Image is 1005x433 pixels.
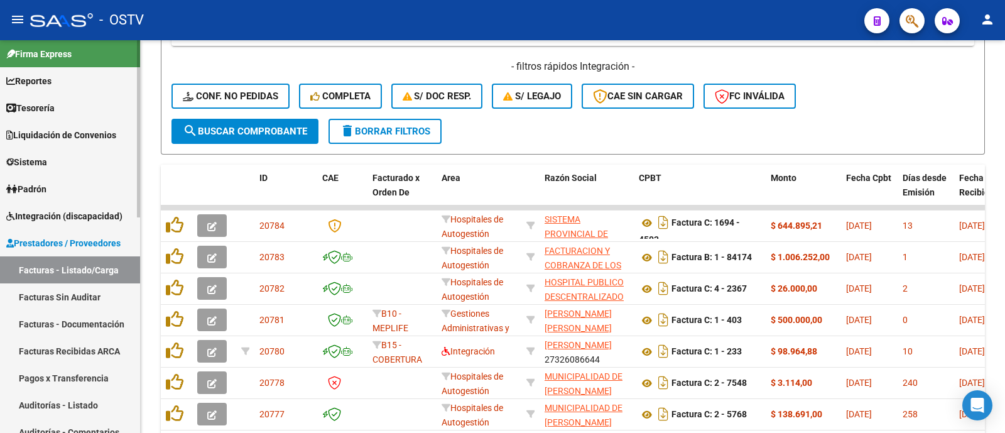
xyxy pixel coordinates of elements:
strong: Factura B: 1 - 84174 [671,253,752,263]
span: MUNICIPALIDAD DE [PERSON_NAME] [545,371,622,396]
strong: $ 98.964,88 [771,346,817,356]
span: Reportes [6,74,52,88]
strong: Factura C: 1 - 403 [671,315,742,326]
span: CPBT [639,173,661,183]
span: 20783 [259,252,285,262]
span: Tesorería [6,101,55,115]
strong: $ 3.114,00 [771,378,812,388]
span: Hospitales de Autogestión [442,403,503,427]
span: [DATE] [846,346,872,356]
span: 10 [903,346,913,356]
span: B10 - MEPLIFE SALUD SRL (TAU) [372,309,417,361]
span: [DATE] [959,283,985,293]
strong: Factura C: 2 - 5768 [671,410,747,420]
span: SISTEMA PROVINCIAL DE SALUD [545,214,608,253]
span: B15 - COBERTURA DE SALUD S.A. (Boreal) [372,340,430,393]
span: [DATE] [959,315,985,325]
mat-icon: person [980,12,995,27]
button: CAE SIN CARGAR [582,84,694,109]
span: Padrón [6,182,46,196]
span: 20782 [259,283,285,293]
span: 13 [903,221,913,231]
span: Razón Social [545,173,597,183]
div: 30691822849 [545,212,629,239]
span: CAE SIN CARGAR [593,90,683,102]
span: Completa [310,90,371,102]
span: [DATE] [846,315,872,325]
span: [DATE] [959,378,985,388]
datatable-header-cell: Facturado x Orden De [367,165,437,220]
span: [DATE] [959,252,985,262]
button: Buscar Comprobante [171,119,318,144]
strong: Factura C: 4 - 2367 [671,284,747,294]
span: S/ legajo [503,90,561,102]
span: ID [259,173,268,183]
span: FC Inválida [715,90,785,102]
span: Area [442,173,460,183]
h4: - filtros rápidos Integración - [171,60,974,74]
span: Gestiones Administrativas y Otros [442,309,509,348]
span: Borrar Filtros [340,126,430,137]
strong: $ 138.691,00 [771,409,822,419]
span: - OSTV [99,6,144,34]
strong: $ 500.000,00 [771,315,822,325]
button: Borrar Filtros [329,119,442,144]
mat-icon: search [183,123,198,138]
span: [DATE] [959,346,985,356]
span: [DATE] [846,378,872,388]
strong: $ 644.895,21 [771,221,822,231]
i: Descargar documento [655,310,671,330]
datatable-header-cell: Area [437,165,521,220]
span: 240 [903,378,918,388]
span: [PERSON_NAME] [PERSON_NAME] [545,309,612,333]
span: 1 [903,252,908,262]
button: Conf. no pedidas [171,84,290,109]
button: Completa [299,84,382,109]
datatable-header-cell: CAE [317,165,367,220]
span: 20781 [259,315,285,325]
div: 30709492353 [545,275,629,302]
span: [DATE] [959,221,985,231]
span: Días desde Emisión [903,173,947,197]
datatable-header-cell: ID [254,165,317,220]
span: Hospitales de Autogestión [442,277,503,302]
span: FACTURACION Y COBRANZA DE LOS EFECTORES PUBLICOS S.E. [545,246,621,299]
strong: $ 1.006.252,00 [771,252,830,262]
span: MUNICIPALIDAD DE [PERSON_NAME] [545,403,622,427]
datatable-header-cell: Días desde Emisión [898,165,954,220]
button: FC Inválida [703,84,796,109]
i: Descargar documento [655,341,671,361]
span: Integración (discapacidad) [6,209,122,223]
span: Prestadores / Proveedores [6,236,121,250]
span: [DATE] [846,221,872,231]
datatable-header-cell: CPBT [634,165,766,220]
strong: Factura C: 1694 - 4503 [639,218,740,245]
div: 30715497456 [545,244,629,270]
span: Integración [442,346,495,356]
span: S/ Doc Resp. [403,90,472,102]
div: 27289970962 [545,307,629,333]
span: [DATE] [959,409,985,419]
span: 20784 [259,221,285,231]
span: Conf. no pedidas [183,90,278,102]
button: S/ legajo [492,84,572,109]
span: 258 [903,409,918,419]
span: 0 [903,315,908,325]
mat-icon: menu [10,12,25,27]
i: Descargar documento [655,212,671,233]
datatable-header-cell: Razón Social [540,165,634,220]
i: Descargar documento [655,373,671,393]
span: HOSPITAL PUBLICO DESCENTRALIZADO [PERSON_NAME] [545,277,624,316]
datatable-header-cell: Fecha Cpbt [841,165,898,220]
span: [PERSON_NAME] [545,340,612,350]
strong: $ 26.000,00 [771,283,817,293]
span: Firma Express [6,47,72,61]
datatable-header-cell: Monto [766,165,841,220]
button: S/ Doc Resp. [391,84,483,109]
i: Descargar documento [655,278,671,299]
span: Hospitales de Autogestión [442,214,503,239]
div: Open Intercom Messenger [962,390,992,420]
div: 30999001552 [545,370,629,396]
div: 30999001552 [545,401,629,427]
i: Descargar documento [655,404,671,424]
